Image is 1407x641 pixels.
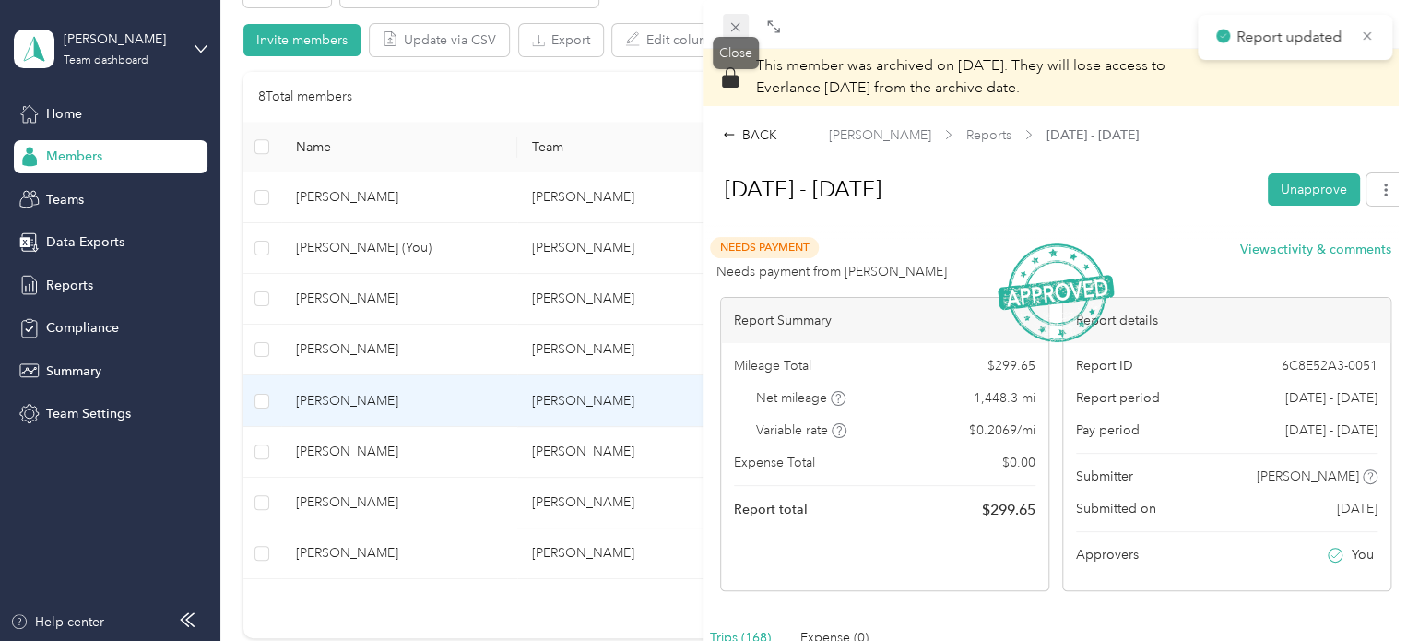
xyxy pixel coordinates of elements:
[713,37,759,69] div: Close
[716,262,947,281] span: Needs payment from [PERSON_NAME]
[721,298,1048,343] div: Report Summary
[1002,453,1035,472] span: $ 0.00
[1337,499,1377,518] span: [DATE]
[710,237,819,258] span: Needs Payment
[756,56,1165,97] span: They will lose access to Everlance [DATE] from the archive date.
[1285,388,1377,408] span: [DATE] - [DATE]
[1268,173,1360,206] button: Unapprove
[1304,538,1407,641] iframe: Everlance-gr Chat Button Frame
[987,356,1035,375] span: $ 299.65
[723,125,777,145] div: BACK
[756,55,1165,100] p: This member was archived on [DATE] .
[734,356,811,375] span: Mileage Total
[829,125,931,145] span: [PERSON_NAME]
[1076,421,1140,440] span: Pay period
[974,388,1035,408] span: 1,448.3 mi
[1076,499,1156,518] span: Submitted on
[1240,240,1391,259] button: Viewactivity & comments
[1282,356,1377,375] span: 6C8E52A3-0051
[1285,421,1377,440] span: [DATE] - [DATE]
[734,453,815,472] span: Expense Total
[1076,545,1139,564] span: Approvers
[734,500,808,519] span: Report total
[1063,298,1390,343] div: Report details
[1076,388,1160,408] span: Report period
[756,421,846,440] span: Variable rate
[705,167,1255,211] h1: Aug 1 - 31, 2025
[756,388,845,408] span: Net mileage
[1046,125,1139,145] span: [DATE] - [DATE]
[1076,356,1133,375] span: Report ID
[998,243,1114,342] img: ApprovedStamp
[1257,467,1359,486] span: [PERSON_NAME]
[982,499,1035,521] span: $ 299.65
[969,421,1035,440] span: $ 0.2069 / mi
[1236,26,1347,49] p: Report updated
[966,125,1011,145] span: Reports
[1076,467,1133,486] span: Submitter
